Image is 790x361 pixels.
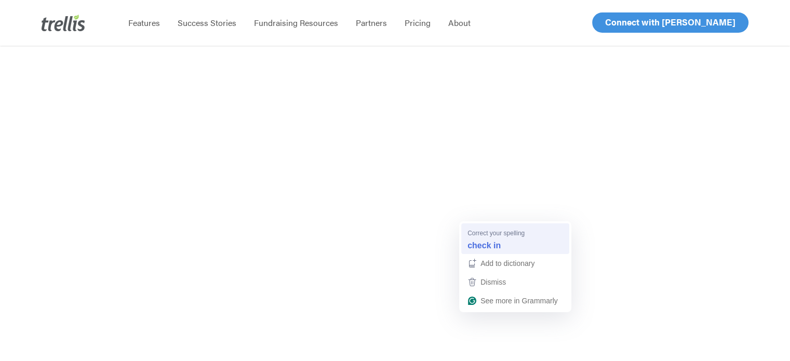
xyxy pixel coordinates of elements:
span: About [448,17,471,29]
span: Fundraising Resources [254,17,338,29]
span: Connect with [PERSON_NAME] [605,16,735,28]
a: Fundraising Resources [245,18,347,28]
span: Partners [356,17,387,29]
a: Pricing [396,18,439,28]
span: Pricing [405,17,431,29]
span: Features [128,17,160,29]
a: Features [119,18,169,28]
span: Success Stories [178,17,236,29]
img: Trellis [42,15,85,31]
a: Success Stories [169,18,245,28]
a: Partners [347,18,396,28]
a: About [439,18,479,28]
a: Connect with [PERSON_NAME] [592,12,748,33]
